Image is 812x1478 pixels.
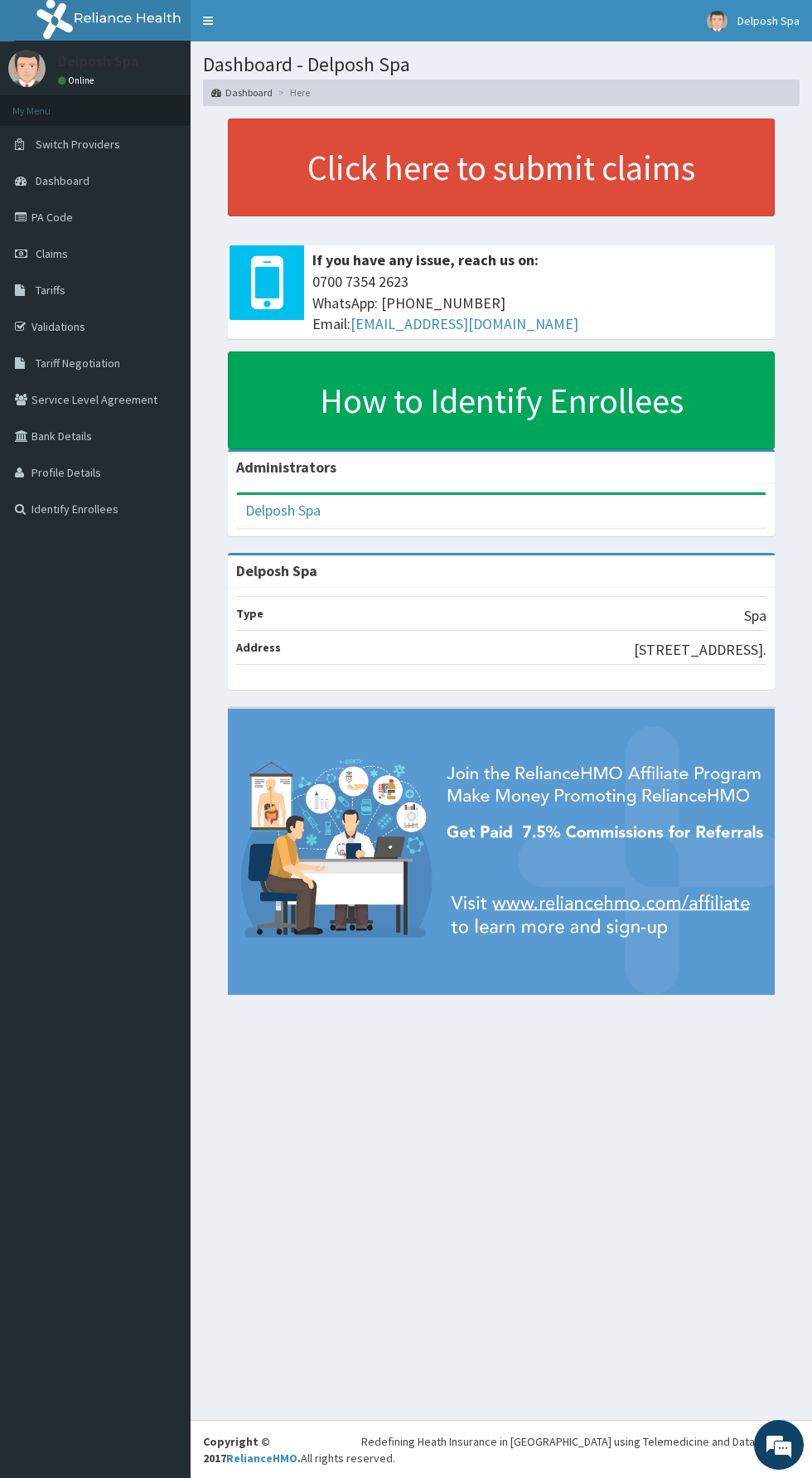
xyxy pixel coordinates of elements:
span: Tariffs [36,283,65,298]
span: 0700 7354 2623 WhatsApp: [PHONE_NUMBER] Email: [312,271,766,335]
a: [EMAIL_ADDRESS][DOMAIN_NAME] [350,314,578,333]
p: [STREET_ADDRESS]. [634,639,766,661]
a: Delposh Spa [245,501,321,520]
span: Switch Providers [36,137,120,152]
span: Tariff Negotiation [36,356,120,371]
div: Redefining Heath Insurance in [GEOGRAPHIC_DATA] using Telemedicine and Data Science! [361,1433,800,1450]
img: User Image [8,50,46,87]
a: Online [58,75,98,86]
a: Dashboard [211,85,273,99]
a: RelianceHMO [226,1451,297,1466]
li: Here [274,85,310,99]
a: Click here to submit claims [228,119,775,216]
b: Type [236,606,263,621]
img: provider-team-banner.png [228,709,775,995]
strong: Delposh Spa [236,561,317,580]
img: User Image [707,11,727,31]
p: Spa [744,605,766,627]
strong: Copyright © 2017 . [203,1434,301,1466]
b: Address [236,640,281,655]
span: Delposh Spa [737,13,800,28]
h1: Dashboard - Delposh Spa [203,54,800,75]
b: If you have any issue, reach us on: [312,250,539,269]
span: Claims [36,246,68,261]
b: Administrators [236,458,336,477]
p: Delposh Spa [58,54,138,69]
a: How to Identify Enrollees [228,351,775,449]
span: Dashboard [36,173,89,188]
